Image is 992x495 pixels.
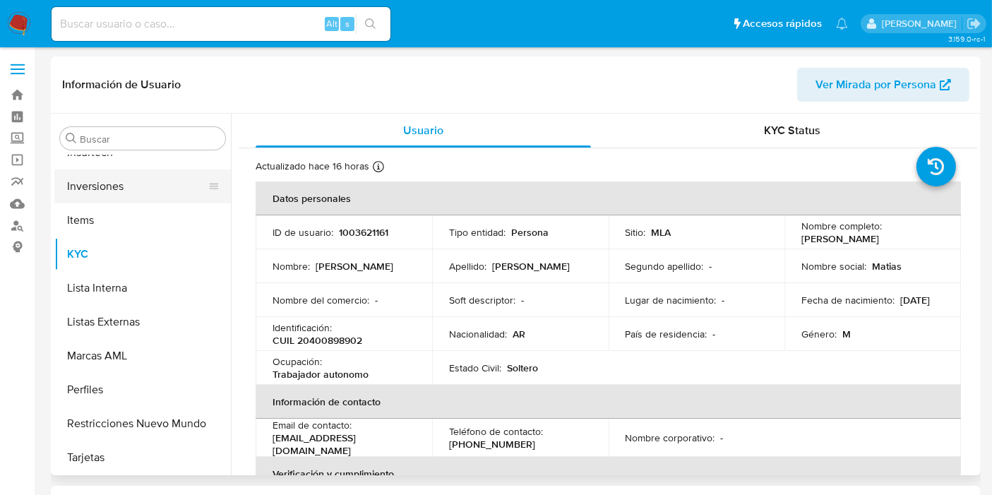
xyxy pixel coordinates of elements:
[900,294,930,306] p: [DATE]
[449,294,515,306] p: Soft descriptor :
[842,328,851,340] p: M
[52,15,390,33] input: Buscar usuario o caso...
[801,260,866,273] p: Nombre social :
[273,294,369,306] p: Nombre del comercio :
[273,334,362,347] p: CUIL 20400898902
[339,226,388,239] p: 1003621161
[316,260,393,273] p: [PERSON_NAME]
[80,133,220,145] input: Buscar
[801,328,837,340] p: Género :
[256,457,961,491] th: Verificación y cumplimiento
[882,17,962,30] p: belen.palamara@mercadolibre.com
[626,260,704,273] p: Segundo apellido :
[54,305,231,339] button: Listas Externas
[626,294,717,306] p: Lugar de nacimiento :
[273,321,332,334] p: Identificación :
[836,18,848,30] a: Notificaciones
[66,133,77,144] button: Buscar
[273,368,369,381] p: Trabajador autonomo
[713,328,716,340] p: -
[403,122,443,138] span: Usuario
[273,260,310,273] p: Nombre :
[345,17,349,30] span: s
[626,431,715,444] p: Nombre corporativo :
[449,260,486,273] p: Apellido :
[507,362,538,374] p: Soltero
[449,362,501,374] p: Estado Civil :
[872,260,902,273] p: Matias
[256,385,961,419] th: Información de contacto
[54,203,231,237] button: Items
[710,260,712,273] p: -
[256,160,369,173] p: Actualizado hace 16 horas
[801,232,879,245] p: [PERSON_NAME]
[492,260,570,273] p: [PERSON_NAME]
[722,294,725,306] p: -
[652,226,671,239] p: MLA
[449,226,506,239] p: Tipo entidad :
[356,14,385,34] button: search-icon
[54,169,220,203] button: Inversiones
[54,271,231,305] button: Lista Interna
[62,78,181,92] h1: Información de Usuario
[54,407,231,441] button: Restricciones Nuevo Mundo
[743,16,822,31] span: Accesos rápidos
[375,294,378,306] p: -
[626,328,707,340] p: País de residencia :
[513,328,525,340] p: AR
[449,425,543,438] p: Teléfono de contacto :
[797,68,969,102] button: Ver Mirada por Persona
[54,339,231,373] button: Marcas AML
[326,17,337,30] span: Alt
[721,431,724,444] p: -
[54,441,231,475] button: Tarjetas
[815,68,936,102] span: Ver Mirada por Persona
[449,438,535,451] p: [PHONE_NUMBER]
[511,226,549,239] p: Persona
[54,237,231,271] button: KYC
[521,294,524,306] p: -
[801,294,895,306] p: Fecha de nacimiento :
[765,122,821,138] span: KYC Status
[273,355,322,368] p: Ocupación :
[801,220,882,232] p: Nombre completo :
[273,431,410,457] p: [EMAIL_ADDRESS][DOMAIN_NAME]
[256,181,961,215] th: Datos personales
[273,226,333,239] p: ID de usuario :
[967,16,981,31] a: Salir
[54,373,231,407] button: Perfiles
[626,226,646,239] p: Sitio :
[449,328,507,340] p: Nacionalidad :
[273,419,352,431] p: Email de contacto :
